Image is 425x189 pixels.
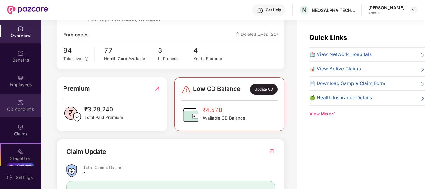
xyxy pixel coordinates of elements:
[158,55,194,62] div: In Process
[309,34,347,41] span: Quick Links
[250,84,278,95] div: Update CD
[309,51,372,58] span: 🏥 View Network Hospitals
[309,65,361,73] span: 📊 View Active Claims
[420,81,425,87] span: right
[368,11,404,16] div: Admin
[309,94,372,102] span: 🍏 Health Insurance Details
[193,45,229,55] span: 4
[85,57,88,61] span: info-circle
[84,114,123,121] span: Total Paid Premium
[63,31,89,39] span: Employees
[181,85,191,95] img: svg+xml;base64,PHN2ZyBpZD0iRGFuZ2VyLTMyeDMyIiB4bWxucz0iaHR0cDovL3d3dy53My5vcmcvMjAwMC9zdmciIHdpZH...
[104,55,158,62] div: Health Card Available
[268,148,275,154] img: RedirectIcon
[331,111,336,116] span: down
[17,50,24,56] img: svg+xml;base64,PHN2ZyBpZD0iQmVuZWZpdHMiIHhtbG5zPSJodHRwOi8vd3d3LnczLm9yZy8yMDAwL3N2ZyIgd2lkdGg9Ij...
[17,149,24,155] img: svg+xml;base64,PHN2ZyB4bWxucz0iaHR0cDovL3d3dy53My5vcmcvMjAwMC9zdmciIHdpZHRoPSIyMSIgaGVpZ2h0PSIyMC...
[84,105,123,114] span: ₹3,29,240
[193,55,229,62] div: Yet to Endorse
[309,80,385,87] span: 📄 Download Sample Claim Form
[257,7,263,14] img: svg+xml;base64,PHN2ZyBpZD0iSGVscC0zMngzMiIgeG1sbnM9Imh0dHA6Ly93d3cudzMub3JnLzIwMDAvc3ZnIiB3aWR0aD...
[7,163,34,168] div: New Challenge
[66,164,77,177] img: ClaimsSummaryIcon
[203,115,245,121] span: Available CD Balance
[181,106,200,124] img: CDBalanceIcon
[17,75,24,81] img: svg+xml;base64,PHN2ZyBpZD0iRW1wbG95ZWVzIiB4bWxucz0iaHR0cDovL3d3dy53My5vcmcvMjAwMC9zdmciIHdpZHRoPS...
[411,7,416,12] img: svg+xml;base64,PHN2ZyBpZD0iRHJvcGRvd24tMzJ4MzIiIHhtbG5zPSJodHRwOi8vd3d3LnczLm9yZy8yMDAwL3N2ZyIgd2...
[368,5,404,11] div: [PERSON_NAME]
[7,174,13,181] img: svg+xml;base64,PHN2ZyBpZD0iU2V0dGluZy0yMHgyMCIgeG1sbnM9Imh0dHA6Ly93d3cudzMub3JnLzIwMDAvc3ZnIiB3aW...
[158,45,194,55] span: 3
[83,164,275,170] div: Total Claims Raised
[14,174,35,181] div: Settings
[17,124,24,130] img: svg+xml;base64,PHN2ZyBpZD0iQ2xhaW0iIHhtbG5zPSJodHRwOi8vd3d3LnczLm9yZy8yMDAwL3N2ZyIgd2lkdGg9IjIwIi...
[193,84,241,95] span: Low CD Balance
[17,99,24,106] img: svg+xml;base64,PHN2ZyBpZD0iQ0RfQWNjb3VudHMiIGRhdGEtbmFtZT0iQ0QgQWNjb3VudHMiIHhtbG5zPSJodHRwOi8vd3...
[420,66,425,73] span: right
[236,31,278,39] span: Deleted Lives (21)
[63,45,90,55] span: 84
[66,147,106,157] div: Claim Update
[63,56,84,61] span: Total Lives
[236,32,240,36] img: deleteIcon
[63,105,82,124] img: PaidPremiumIcon
[83,170,86,179] div: 1
[63,84,90,93] span: Premium
[154,84,160,93] img: RedirectIcon
[302,6,307,14] span: N
[420,52,425,58] span: right
[104,45,158,55] span: 77
[420,95,425,102] span: right
[266,7,281,12] div: Get Help
[7,6,48,14] img: New Pazcare Logo
[309,111,425,117] div: View More
[1,155,41,162] div: Stepathon
[17,26,24,32] img: svg+xml;base64,PHN2ZyBpZD0iSG9tZSIgeG1sbnM9Imh0dHA6Ly93d3cudzMub3JnLzIwMDAvc3ZnIiB3aWR0aD0iMjAiIG...
[203,106,245,115] span: ₹4,578
[312,7,355,13] div: NEOSALPHA TECHNOLOGIES [GEOGRAPHIC_DATA]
